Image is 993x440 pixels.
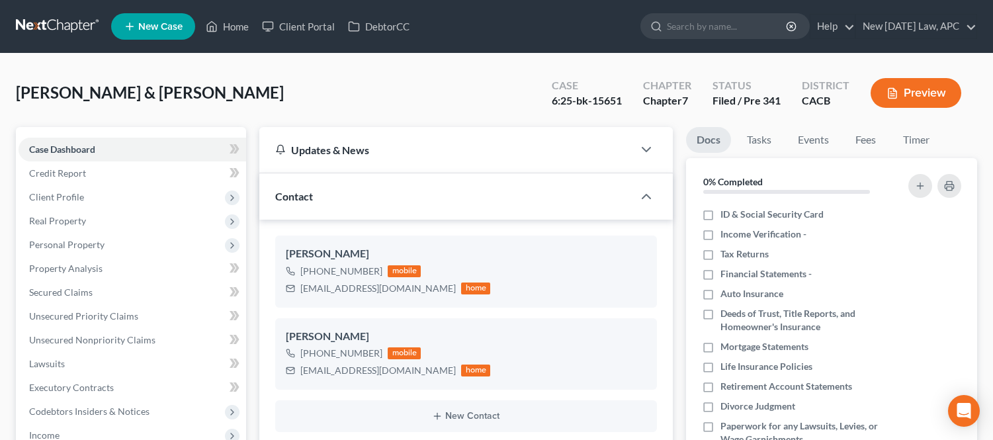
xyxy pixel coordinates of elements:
[787,127,840,153] a: Events
[19,138,246,161] a: Case Dashboard
[29,406,150,417] span: Codebtors Insiders & Notices
[29,382,114,393] span: Executory Contracts
[300,347,382,360] div: [PHONE_NUMBER]
[300,364,456,377] div: [EMAIL_ADDRESS][DOMAIN_NAME]
[720,360,812,373] span: Life Insurance Policies
[29,263,103,274] span: Property Analysis
[682,94,688,107] span: 7
[199,15,255,38] a: Home
[871,78,961,108] button: Preview
[19,257,246,281] a: Property Analysis
[29,286,93,298] span: Secured Claims
[720,307,893,333] span: Deeds of Trust, Title Reports, and Homeowner's Insurance
[286,246,646,262] div: [PERSON_NAME]
[138,22,183,32] span: New Case
[712,93,781,109] div: Filed / Pre 341
[19,161,246,185] a: Credit Report
[736,127,782,153] a: Tasks
[845,127,887,153] a: Fees
[720,228,806,241] span: Income Verification -
[388,265,421,277] div: mobile
[720,340,808,353] span: Mortgage Statements
[643,78,691,93] div: Chapter
[892,127,940,153] a: Timer
[720,287,783,300] span: Auto Insurance
[643,93,691,109] div: Chapter
[948,395,980,427] div: Open Intercom Messenger
[286,329,646,345] div: [PERSON_NAME]
[686,127,731,153] a: Docs
[712,78,781,93] div: Status
[29,167,86,179] span: Credit Report
[255,15,341,38] a: Client Portal
[720,267,812,281] span: Financial Statements -
[720,208,824,221] span: ID & Social Security Card
[388,347,421,359] div: mobile
[720,247,769,261] span: Tax Returns
[802,78,849,93] div: District
[29,334,155,345] span: Unsecured Nonpriority Claims
[810,15,855,38] a: Help
[19,376,246,400] a: Executory Contracts
[552,78,622,93] div: Case
[19,281,246,304] a: Secured Claims
[720,400,795,413] span: Divorce Judgment
[19,304,246,328] a: Unsecured Priority Claims
[275,143,617,157] div: Updates & News
[461,365,490,376] div: home
[29,310,138,322] span: Unsecured Priority Claims
[275,190,313,202] span: Contact
[16,83,284,102] span: [PERSON_NAME] & [PERSON_NAME]
[29,144,95,155] span: Case Dashboard
[856,15,976,38] a: New [DATE] Law, APC
[667,14,788,38] input: Search by name...
[286,411,646,421] button: New Contact
[720,380,852,393] span: Retirement Account Statements
[552,93,622,109] div: 6:25-bk-15651
[19,352,246,376] a: Lawsuits
[29,239,105,250] span: Personal Property
[29,358,65,369] span: Lawsuits
[19,328,246,352] a: Unsecured Nonpriority Claims
[341,15,416,38] a: DebtorCC
[802,93,849,109] div: CACB
[300,265,382,278] div: [PHONE_NUMBER]
[703,176,763,187] strong: 0% Completed
[29,191,84,202] span: Client Profile
[300,282,456,295] div: [EMAIL_ADDRESS][DOMAIN_NAME]
[29,215,86,226] span: Real Property
[461,283,490,294] div: home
